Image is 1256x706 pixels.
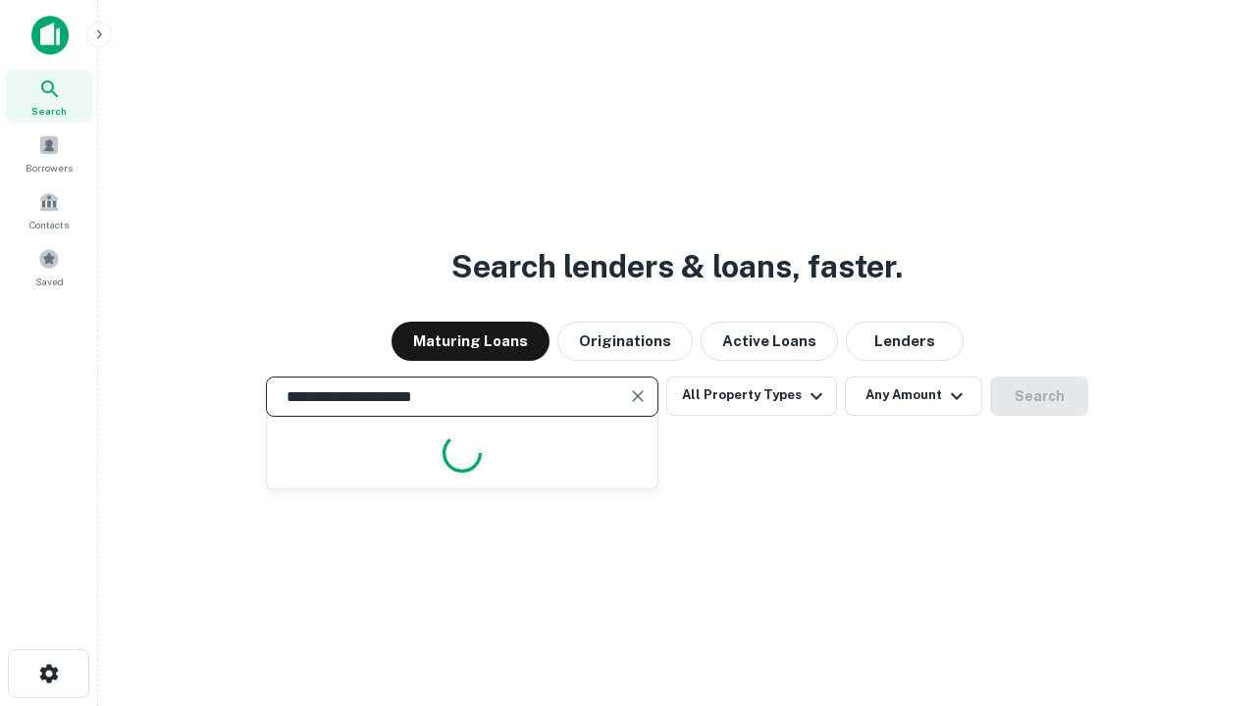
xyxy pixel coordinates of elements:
[666,377,837,416] button: All Property Types
[624,382,652,410] button: Clear
[1158,549,1256,643] iframe: Chat Widget
[701,322,838,361] button: Active Loans
[392,322,549,361] button: Maturing Loans
[31,16,69,55] img: capitalize-icon.png
[845,377,982,416] button: Any Amount
[6,126,92,179] a: Borrowers
[846,322,964,361] button: Lenders
[6,240,92,293] a: Saved
[6,70,92,123] a: Search
[557,322,693,361] button: Originations
[6,183,92,236] a: Contacts
[451,243,903,290] h3: Search lenders & loans, faster.
[26,160,73,176] span: Borrowers
[29,217,69,232] span: Contacts
[31,103,67,119] span: Search
[35,274,64,289] span: Saved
